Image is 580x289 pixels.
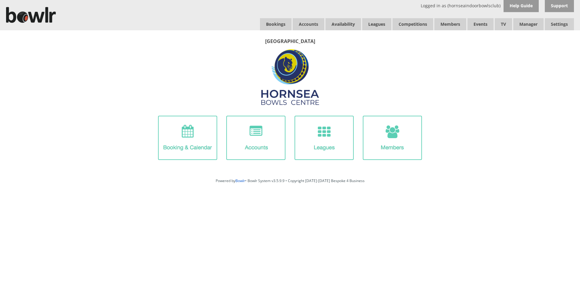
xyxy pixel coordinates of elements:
[260,18,292,30] a: Bookings
[216,178,365,183] span: Powered by • Bowlr System v3.5.9.9 • Copyright [DATE]-[DATE] Bespoke 4 Business
[158,116,217,160] img: Booking-Icon.png
[235,178,245,183] a: Bowlr
[295,116,354,160] img: League-Icon.png
[363,116,422,160] img: Members-Icon.png
[226,116,285,160] img: Accounts-Icon.png
[434,18,466,30] span: Members
[495,18,512,30] span: TV
[545,18,574,30] span: Settings
[293,18,324,30] span: Accounts
[513,18,544,30] span: Manager
[393,18,433,30] a: Competitions
[467,18,494,30] a: Events
[261,48,320,107] img: Hornsea3.jpg
[362,18,391,30] a: Leagues
[6,38,574,45] p: [GEOGRAPHIC_DATA]
[325,18,361,30] a: Availability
